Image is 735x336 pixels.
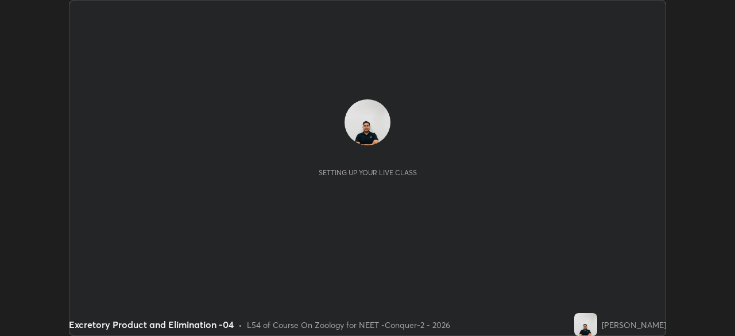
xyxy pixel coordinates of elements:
[319,168,417,177] div: Setting up your live class
[238,319,242,331] div: •
[345,99,390,145] img: bc45ff1babc54a88b3b2e133d9890c25.jpg
[574,313,597,336] img: bc45ff1babc54a88b3b2e133d9890c25.jpg
[247,319,450,331] div: L54 of Course On Zoology for NEET -Conquer-2 - 2026
[69,318,234,331] div: Excretory Product and Elimination -04
[602,319,666,331] div: [PERSON_NAME]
